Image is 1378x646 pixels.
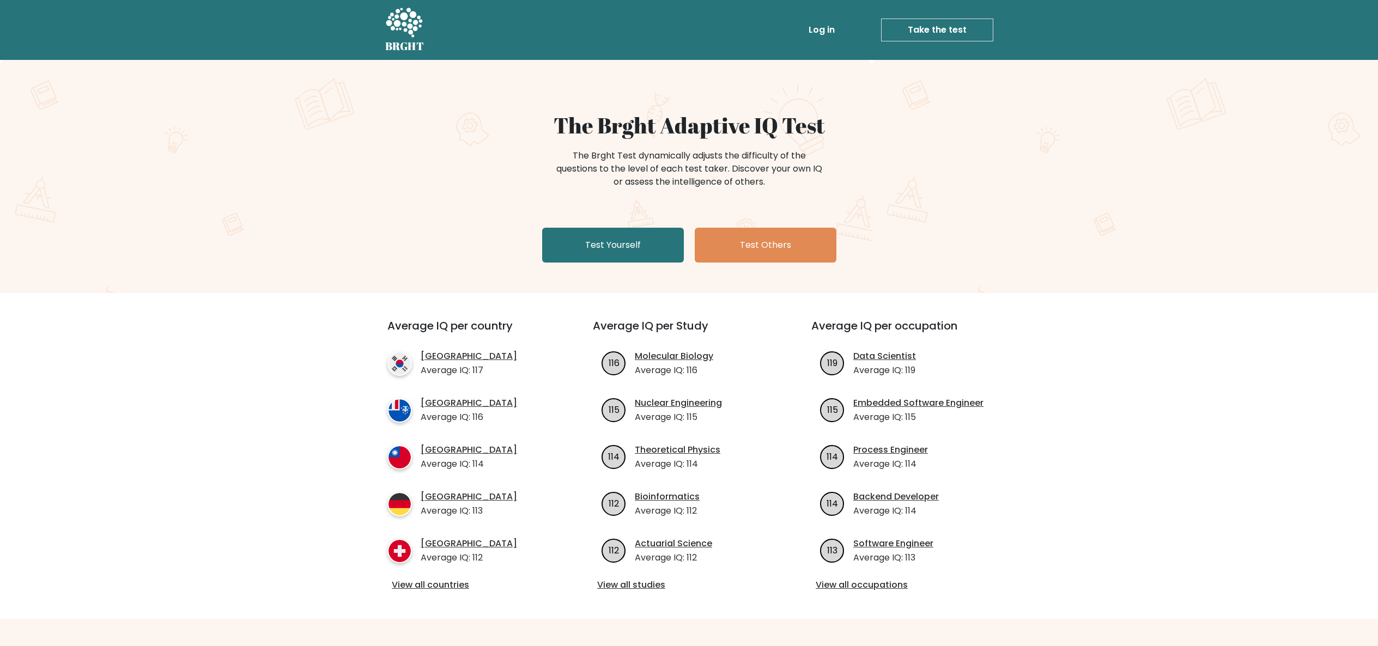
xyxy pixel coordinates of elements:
p: Average IQ: 114 [853,504,939,517]
h3: Average IQ per occupation [811,319,1004,345]
a: [GEOGRAPHIC_DATA] [421,443,517,456]
a: View all countries [392,578,549,592]
text: 114 [608,450,620,462]
p: Average IQ: 112 [635,551,712,564]
text: 115 [827,403,838,416]
p: Average IQ: 113 [853,551,933,564]
a: Backend Developer [853,490,939,503]
a: Bioinformatics [635,490,700,503]
p: Average IQ: 117 [421,364,517,377]
img: country [387,398,412,423]
text: 116 [609,356,620,369]
a: View all studies [597,578,781,592]
a: Nuclear Engineering [635,397,722,410]
text: 114 [827,497,838,509]
img: country [387,492,412,516]
h5: BRGHT [385,40,424,53]
text: 119 [827,356,837,369]
a: Embedded Software Engineer [853,397,984,410]
img: country [387,539,412,563]
p: Average IQ: 115 [635,411,722,424]
p: Average IQ: 116 [421,411,517,424]
p: Average IQ: 114 [421,458,517,471]
img: country [387,445,412,470]
a: [GEOGRAPHIC_DATA] [421,397,517,410]
a: BRGHT [385,4,424,56]
p: Average IQ: 112 [635,504,700,517]
a: Process Engineer [853,443,928,456]
a: Log in [804,19,839,41]
a: View all occupations [816,578,999,592]
h1: The Brght Adaptive IQ Test [423,112,955,138]
a: Test Others [695,228,836,263]
a: [GEOGRAPHIC_DATA] [421,490,517,503]
text: 114 [827,450,838,462]
a: [GEOGRAPHIC_DATA] [421,537,517,550]
p: Average IQ: 116 [635,364,713,377]
p: Average IQ: 119 [853,364,916,377]
p: Average IQ: 113 [421,504,517,517]
a: Take the test [881,19,993,41]
p: Average IQ: 115 [853,411,984,424]
a: Molecular Biology [635,350,713,363]
p: Average IQ: 114 [853,458,928,471]
h3: Average IQ per country [387,319,554,345]
p: Average IQ: 112 [421,551,517,564]
div: The Brght Test dynamically adjusts the difficulty of the questions to the level of each test take... [553,149,825,188]
text: 113 [827,544,837,556]
text: 112 [609,544,619,556]
a: Actuarial Science [635,537,712,550]
text: 112 [609,497,619,509]
p: Average IQ: 114 [635,458,720,471]
a: [GEOGRAPHIC_DATA] [421,350,517,363]
h3: Average IQ per Study [593,319,785,345]
a: Software Engineer [853,537,933,550]
img: country [387,351,412,376]
text: 115 [609,403,620,416]
a: Data Scientist [853,350,916,363]
a: Theoretical Physics [635,443,720,456]
a: Test Yourself [542,228,684,263]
